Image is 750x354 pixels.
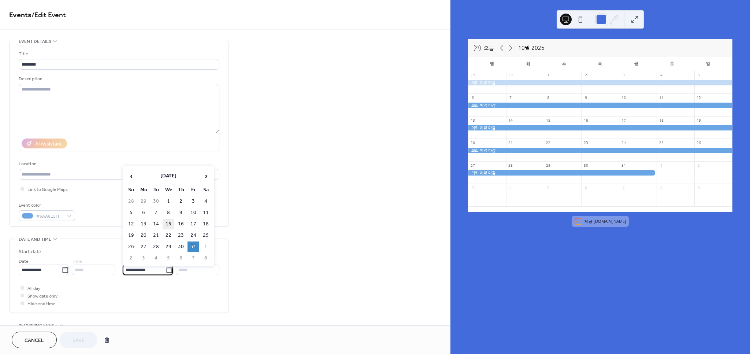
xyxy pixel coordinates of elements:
[31,8,66,22] span: / Edit Event
[150,253,162,263] td: 4
[621,163,626,168] div: 31
[27,186,68,193] span: Link to Google Maps
[508,73,513,78] div: 30
[163,230,174,241] td: 22
[125,230,137,241] td: 19
[19,75,218,83] div: Description
[659,186,664,191] div: 8
[696,163,701,168] div: 2
[175,253,187,263] td: 6
[187,185,199,195] th: Fr
[470,73,475,78] div: 29
[659,141,664,146] div: 25
[659,73,664,78] div: 4
[696,73,701,78] div: 5
[187,241,199,252] td: 31
[19,236,51,243] span: Date and time
[200,207,212,218] td: 11
[583,163,589,168] div: 30
[582,57,618,71] div: 목
[470,186,475,191] div: 3
[138,207,149,218] td: 6
[583,73,589,78] div: 2
[546,57,582,71] div: 수
[125,185,137,195] th: Su
[163,207,174,218] td: 8
[19,38,51,45] span: Event details
[621,141,626,146] div: 24
[468,103,732,108] div: 의뢰 예약 마감
[594,218,626,224] a: [DOMAIN_NAME]
[27,300,55,308] span: Hide end time
[621,73,626,78] div: 3
[150,185,162,195] th: Tu
[508,141,513,146] div: 21
[696,95,701,100] div: 12
[546,141,551,146] div: 22
[125,219,137,229] td: 12
[508,95,513,100] div: 7
[659,163,664,168] div: 1
[621,95,626,100] div: 10
[696,141,701,146] div: 26
[138,219,149,229] td: 13
[19,322,57,329] span: Recurring event
[175,207,187,218] td: 9
[690,57,726,71] div: 일
[19,248,41,256] div: Start date
[163,196,174,207] td: 1
[187,253,199,263] td: 7
[508,163,513,168] div: 28
[125,196,137,207] td: 28
[583,186,589,191] div: 6
[468,148,732,153] div: 의뢰 예약 마감
[150,241,162,252] td: 28
[546,95,551,100] div: 8
[27,292,57,300] span: Show date only
[175,230,187,241] td: 23
[187,196,199,207] td: 3
[583,95,589,100] div: 9
[163,241,174,252] td: 29
[546,73,551,78] div: 1
[618,57,654,71] div: 금
[470,163,475,168] div: 27
[584,218,626,224] div: 제공
[27,285,40,292] span: All day
[508,118,513,123] div: 14
[583,118,589,123] div: 16
[510,57,546,71] div: 화
[19,50,218,58] div: Title
[150,196,162,207] td: 30
[200,196,212,207] td: 4
[470,118,475,123] div: 13
[138,241,149,252] td: 27
[175,196,187,207] td: 2
[187,230,199,241] td: 24
[659,118,664,123] div: 18
[150,219,162,229] td: 14
[125,207,137,218] td: 5
[546,118,551,123] div: 15
[468,80,732,85] div: 의뢰 예약 마감
[138,168,199,184] th: [DATE]
[187,219,199,229] td: 17
[125,253,137,263] td: 2
[12,332,57,348] button: Cancel
[200,230,212,241] td: 25
[200,169,211,183] span: ›
[470,141,475,146] div: 20
[163,219,174,229] td: 15
[36,213,63,220] span: #6AA6E5FF
[150,230,162,241] td: 21
[472,43,497,53] button: 23오늘
[150,207,162,218] td: 7
[474,57,510,71] div: 월
[175,219,187,229] td: 16
[468,170,657,176] div: 의뢰 예약 마감
[163,185,174,195] th: We
[138,230,149,241] td: 20
[470,95,475,100] div: 6
[138,253,149,263] td: 3
[19,202,74,209] div: Event color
